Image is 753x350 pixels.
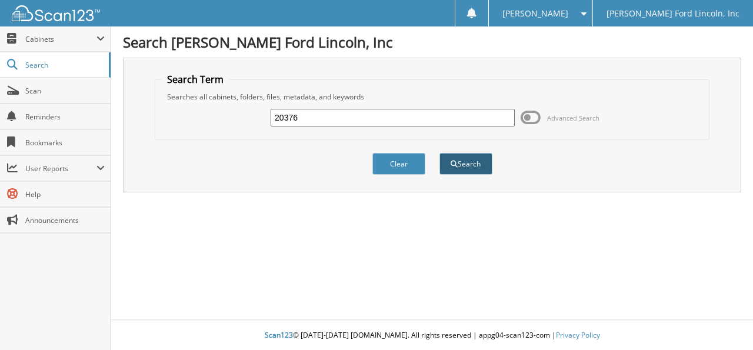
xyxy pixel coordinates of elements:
span: Search [25,60,103,70]
span: Help [25,189,105,199]
img: scan123-logo-white.svg [12,5,100,21]
button: Search [439,153,492,175]
span: Reminders [25,112,105,122]
h1: Search [PERSON_NAME] Ford Lincoln, Inc [123,32,741,52]
span: User Reports [25,164,96,174]
button: Clear [372,153,425,175]
span: [PERSON_NAME] [502,10,568,17]
div: © [DATE]-[DATE] [DOMAIN_NAME]. All rights reserved | appg04-scan123-com | [111,321,753,350]
a: Privacy Policy [556,330,600,340]
span: [PERSON_NAME] Ford Lincoln, Inc [607,10,739,17]
span: Announcements [25,215,105,225]
span: Cabinets [25,34,96,44]
iframe: Chat Widget [694,294,753,350]
span: Advanced Search [547,114,599,122]
div: Searches all cabinets, folders, files, metadata, and keywords [161,92,704,102]
span: Bookmarks [25,138,105,148]
legend: Search Term [161,73,229,86]
span: Scan123 [265,330,293,340]
span: Scan [25,86,105,96]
